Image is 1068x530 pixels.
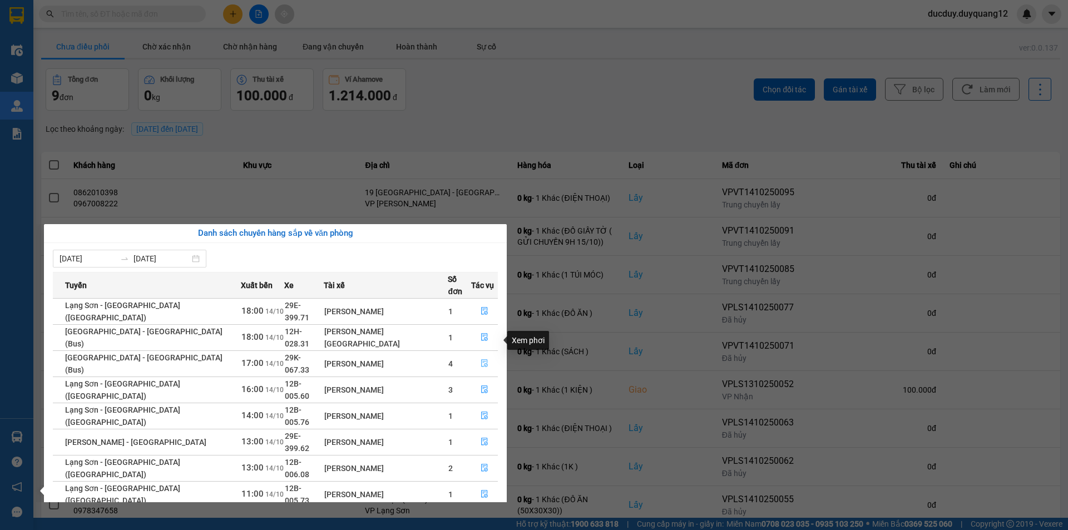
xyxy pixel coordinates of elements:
[448,273,471,298] span: Số đơn
[60,252,116,265] input: Từ ngày
[65,458,180,479] span: Lạng Sơn - [GEOGRAPHIC_DATA] ([GEOGRAPHIC_DATA])
[241,384,264,394] span: 16:00
[241,358,264,368] span: 17:00
[448,385,453,394] span: 3
[324,488,448,501] div: [PERSON_NAME]
[241,463,264,473] span: 13:00
[65,353,222,374] span: [GEOGRAPHIC_DATA] - [GEOGRAPHIC_DATA] (Bus)
[472,459,497,477] button: file-done
[471,279,494,291] span: Tác vụ
[481,385,488,394] span: file-done
[285,301,309,322] span: 29E-399.71
[472,355,497,373] button: file-done
[65,301,180,322] span: Lạng Sơn - [GEOGRAPHIC_DATA] ([GEOGRAPHIC_DATA])
[241,306,264,316] span: 18:00
[285,353,309,374] span: 29K-067.33
[481,333,488,342] span: file-done
[481,359,488,368] span: file-done
[285,327,309,348] span: 12H-028.31
[472,486,497,503] button: file-done
[472,433,497,451] button: file-done
[481,412,488,420] span: file-done
[448,490,453,499] span: 1
[448,333,453,342] span: 1
[324,384,448,396] div: [PERSON_NAME]
[285,379,309,400] span: 12B-005.60
[133,252,190,265] input: Đến ngày
[324,462,448,474] div: [PERSON_NAME]
[324,305,448,318] div: [PERSON_NAME]
[481,307,488,316] span: file-done
[265,438,284,446] span: 14/10
[265,334,284,341] span: 14/10
[241,489,264,499] span: 11:00
[472,303,497,320] button: file-done
[65,379,180,400] span: Lạng Sơn - [GEOGRAPHIC_DATA] ([GEOGRAPHIC_DATA])
[241,279,273,291] span: Xuất bến
[324,279,345,291] span: Tài xế
[285,484,309,505] span: 12B-005.73
[448,464,453,473] span: 2
[265,464,284,472] span: 14/10
[265,491,284,498] span: 14/10
[285,405,309,427] span: 12B-005.76
[65,438,206,447] span: [PERSON_NAME] - [GEOGRAPHIC_DATA]
[324,436,448,448] div: [PERSON_NAME]
[65,279,87,291] span: Tuyến
[53,227,498,240] div: Danh sách chuyến hàng sắp về văn phòng
[448,307,453,316] span: 1
[265,308,284,315] span: 14/10
[285,458,309,479] span: 12B-006.08
[448,359,453,368] span: 4
[472,329,497,346] button: file-done
[481,438,488,447] span: file-done
[507,331,549,350] div: Xem phơi
[65,405,180,427] span: Lạng Sơn - [GEOGRAPHIC_DATA] ([GEOGRAPHIC_DATA])
[65,327,222,348] span: [GEOGRAPHIC_DATA] - [GEOGRAPHIC_DATA] (Bus)
[241,410,264,420] span: 14:00
[324,325,448,350] div: [PERSON_NAME][GEOGRAPHIC_DATA]
[120,254,129,263] span: to
[241,332,264,342] span: 18:00
[324,410,448,422] div: [PERSON_NAME]
[481,490,488,499] span: file-done
[120,254,129,263] span: swap-right
[448,412,453,420] span: 1
[448,438,453,447] span: 1
[285,432,309,453] span: 29E-399.62
[481,464,488,473] span: file-done
[265,386,284,394] span: 14/10
[284,279,294,291] span: Xe
[324,358,448,370] div: [PERSON_NAME]
[265,412,284,420] span: 14/10
[472,381,497,399] button: file-done
[241,437,264,447] span: 13:00
[65,484,180,505] span: Lạng Sơn - [GEOGRAPHIC_DATA] ([GEOGRAPHIC_DATA])
[472,407,497,425] button: file-done
[265,360,284,368] span: 14/10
